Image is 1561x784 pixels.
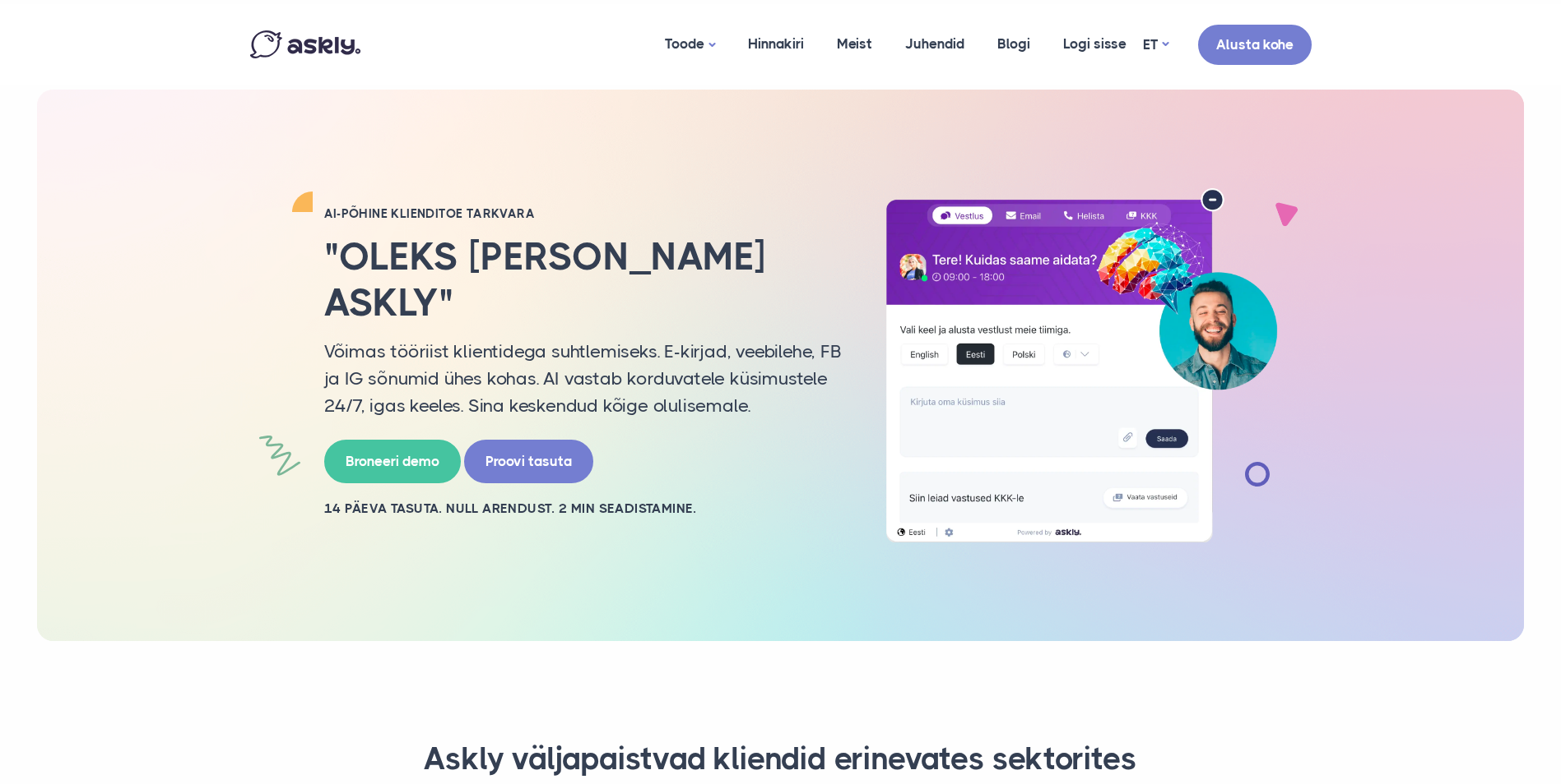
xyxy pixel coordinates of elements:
h2: 14 PÄEVA TASUTA. NULL ARENDUST. 2 MIN SEADISTAMINE. [324,500,843,518]
h3: Askly väljapaistvad kliendid erinevates sektorites [271,740,1291,779]
h2: "Oleks [PERSON_NAME] Askly" [324,234,843,325]
a: Proovi tasuta [464,440,593,483]
a: Toode [648,4,732,85]
p: Võimas tööriist klientidega suhtlemiseks. E-kirjad, veebilehe, FB ja IG sõnumid ühes kohas. AI va... [324,338,843,419]
h2: AI-PÕHINE KLIENDITOE TARKVARA [324,205,843,222]
a: Alusta kohe [1198,25,1312,65]
a: Juhendid [889,4,981,84]
a: Blogi [981,4,1047,84]
a: Meist [820,4,889,84]
img: AI multilingual chat [867,188,1295,543]
img: Askly [250,30,360,58]
a: Hinnakiri [732,4,820,84]
a: Broneeri demo [324,440,461,483]
a: ET [1143,33,1168,57]
a: Logi sisse [1047,4,1143,84]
